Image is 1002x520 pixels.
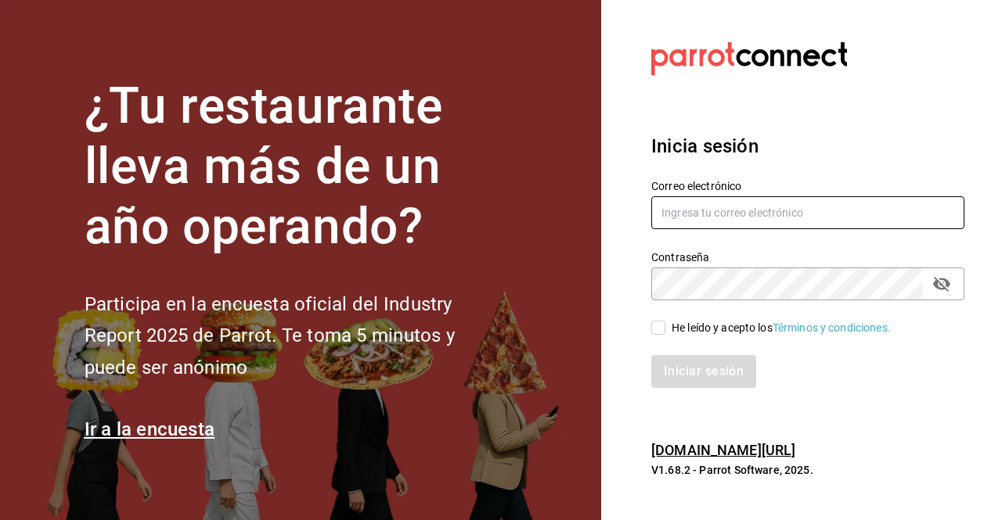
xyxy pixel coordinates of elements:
[928,271,955,297] button: passwordField
[773,321,891,334] a: Términos y condiciones.
[85,418,215,440] a: Ir a la encuesta
[651,196,964,229] input: Ingresa tu correo electrónico
[651,132,964,160] h3: Inicia sesión
[651,181,964,192] label: Correo electrónico
[672,320,891,336] div: He leído y acepto los
[651,462,964,478] p: V1.68.2 - Parrot Software, 2025.
[651,442,795,458] a: [DOMAIN_NAME][URL]
[85,289,507,384] h2: Participa en la encuesta oficial del Industry Report 2025 de Parrot. Te toma 5 minutos y puede se...
[85,77,507,256] h1: ¿Tu restaurante lleva más de un año operando?
[651,252,964,263] label: Contraseña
